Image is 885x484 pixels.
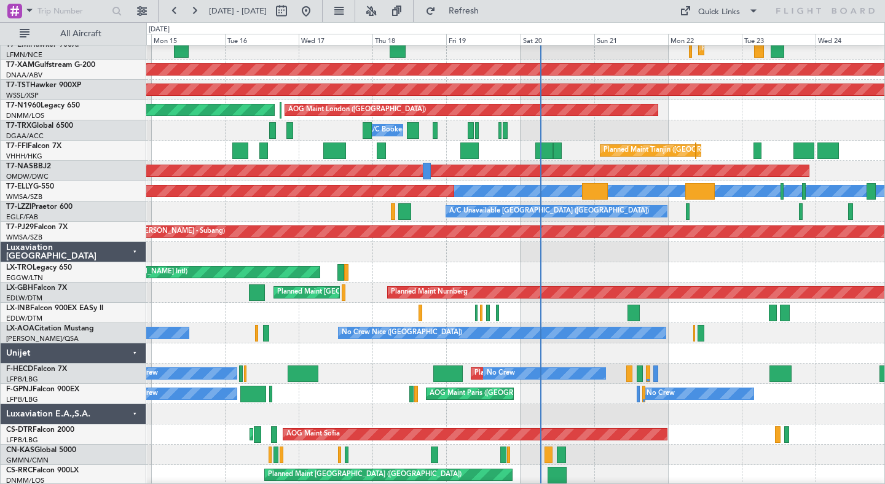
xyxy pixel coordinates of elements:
[430,384,559,403] div: AOG Maint Paris ([GEOGRAPHIC_DATA])
[149,25,170,35] div: [DATE]
[6,131,44,141] a: DGAA/ACC
[521,34,594,45] div: Sat 20
[6,305,30,312] span: LX-INB
[6,264,33,271] span: LX-TRO
[6,163,51,170] a: T7-NASBBJ2
[225,34,299,45] div: Tue 16
[6,142,28,150] span: T7-FFI
[6,224,34,231] span: T7-PJ29
[6,365,33,373] span: F-HECD
[6,102,80,109] a: T7-N1960Legacy 650
[6,142,61,150] a: T7-FFIFalcon 7X
[32,29,130,38] span: All Aircraft
[6,395,38,404] a: LFPB/LBG
[6,61,34,69] span: T7-XAM
[6,50,42,60] a: LFMN/NCE
[438,7,490,15] span: Refresh
[647,384,675,403] div: No Crew
[698,6,740,18] div: Quick Links
[6,163,33,170] span: T7-NAS
[6,273,43,283] a: EGGW/LTN
[6,456,49,465] a: GMMN/CMN
[14,24,133,44] button: All Aircraft
[6,294,42,303] a: EDLW/DTM
[37,2,108,20] input: Trip Number
[6,365,67,373] a: F-HECDFalcon 7X
[6,192,42,201] a: WMSA/SZB
[6,152,42,161] a: VHHH/HKG
[6,284,67,292] a: LX-GBHFalcon 7X
[6,426,33,434] span: CS-DTR
[6,426,74,434] a: CS-DTRFalcon 2000
[6,203,31,211] span: T7-LZZI
[487,364,515,383] div: No Crew
[6,447,34,454] span: CN-KAS
[702,40,819,58] div: Planned Maint [GEOGRAPHIC_DATA]
[449,202,649,221] div: A/C Unavailable [GEOGRAPHIC_DATA] ([GEOGRAPHIC_DATA])
[6,264,72,271] a: LX-TROLegacy 650
[6,325,34,332] span: LX-AOA
[6,183,33,190] span: T7-ELLY
[6,233,42,242] a: WMSA/SZB
[6,305,103,312] a: LX-INBFalcon 900EX EASy II
[6,122,73,130] a: T7-TRXGlobal 6500
[594,34,668,45] div: Sun 21
[742,34,816,45] div: Tue 23
[6,435,38,445] a: LFPB/LBG
[6,386,33,393] span: F-GPNJ
[6,61,95,69] a: T7-XAMGulfstream G-200
[391,283,468,302] div: Planned Maint Nurnberg
[474,364,668,383] div: Planned Maint [GEOGRAPHIC_DATA] ([GEOGRAPHIC_DATA])
[6,314,42,323] a: EDLW/DTM
[151,34,225,45] div: Mon 15
[268,466,462,484] div: Planned Maint [GEOGRAPHIC_DATA] ([GEOGRAPHIC_DATA])
[6,111,44,120] a: DNMM/LOS
[6,172,49,181] a: OMDW/DWC
[6,325,94,332] a: LX-AOACitation Mustang
[6,71,42,80] a: DNAA/ABV
[6,91,39,100] a: WSSL/XSP
[6,467,79,474] a: CS-RRCFalcon 900LX
[299,34,372,45] div: Wed 17
[368,121,406,139] div: A/C Booked
[604,141,747,160] div: Planned Maint Tianjin ([GEOGRAPHIC_DATA])
[277,283,471,302] div: Planned Maint [GEOGRAPHIC_DATA] ([GEOGRAPHIC_DATA])
[6,122,31,130] span: T7-TRX
[6,203,73,211] a: T7-LZZIPraetor 600
[6,284,33,292] span: LX-GBH
[209,6,267,17] span: [DATE] - [DATE]
[674,1,765,21] button: Quick Links
[6,102,41,109] span: T7-N1960
[446,34,520,45] div: Fri 19
[6,213,38,222] a: EGLF/FAB
[6,467,33,474] span: CS-RRC
[6,334,79,343] a: [PERSON_NAME]/QSA
[668,34,742,45] div: Mon 22
[6,82,30,89] span: T7-TST
[286,425,340,443] div: AOG Maint Sofia
[6,82,81,89] a: T7-TSTHawker 900XP
[420,1,494,21] button: Refresh
[6,183,54,190] a: T7-ELLYG-550
[372,34,446,45] div: Thu 18
[288,101,426,119] div: AOG Maint London ([GEOGRAPHIC_DATA])
[342,324,462,342] div: No Crew Nice ([GEOGRAPHIC_DATA])
[6,375,38,384] a: LFPB/LBG
[6,224,68,231] a: T7-PJ29Falcon 7X
[6,386,79,393] a: F-GPNJFalcon 900EX
[6,447,76,454] a: CN-KASGlobal 5000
